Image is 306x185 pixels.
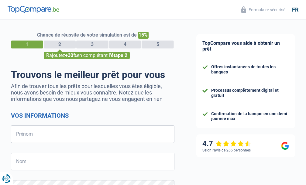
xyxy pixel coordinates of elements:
[202,148,251,152] div: Selon l’avis de 266 personnes
[238,5,289,15] button: Formulaire sécurisé
[211,111,289,122] div: Confirmation de la banque en une demi-journée max
[76,41,108,48] div: 3
[196,34,295,58] div: TopCompare vous aide à obtenir un prêt
[142,41,174,48] div: 5
[11,83,174,102] p: Afin de trouver tous les prêts pour lesquelles vous êtes éligible, nous avons besoin de mieux vou...
[11,69,174,80] h1: Trouvons le meilleur prêt pour vous
[111,52,127,58] span: étape 2
[44,52,130,59] div: Rajoutez en complétant l'
[292,6,298,13] div: fr
[202,139,251,148] div: 4.7
[109,41,141,48] div: 4
[11,41,43,48] div: 1
[37,32,137,38] span: Chance de réussite de votre simulation est de
[138,32,149,39] span: 15%
[11,112,174,119] h2: Vos informations
[211,64,289,75] div: Offres instantanées de toutes les banques
[44,41,76,48] div: 2
[8,6,59,13] img: TopCompare Logo
[211,88,289,98] div: Processus complètement digital et gratuit
[65,52,77,58] span: +30%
